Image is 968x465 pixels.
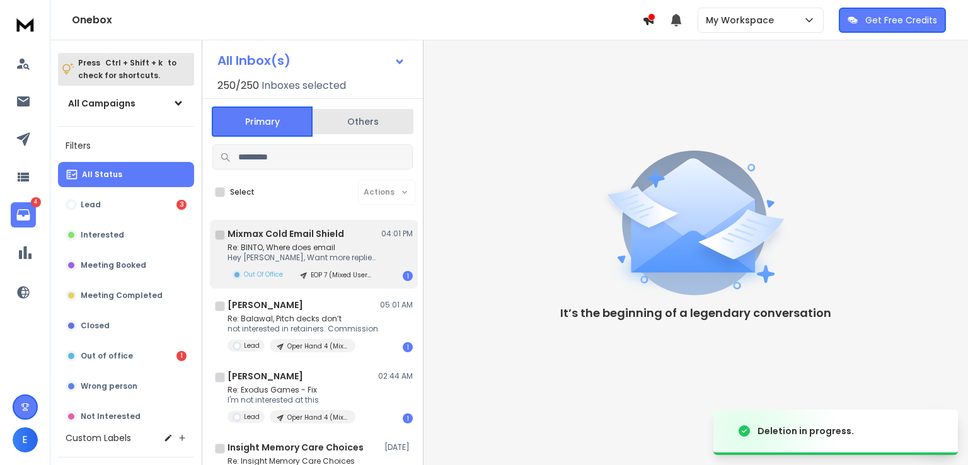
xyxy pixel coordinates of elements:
p: It’s the beginning of a legendary conversation [560,304,831,322]
h1: Mixmax Cold Email Shield [228,227,344,240]
h1: Onebox [72,13,642,28]
button: Wrong person [58,374,194,399]
p: Hey [PERSON_NAME], Want more replies to [228,253,379,263]
p: Re: BINTO, Where does email [228,243,379,253]
p: EOP 7 (Mixed Users and Lists) [311,270,371,280]
p: My Workspace [706,14,779,26]
p: Oper Hand 4 (Mixed Users/All content) [287,342,348,351]
p: Re: Exodus Games - Fix [228,385,355,395]
h1: Insight Memory Care Choices [228,441,364,454]
p: 05:01 AM [380,300,413,310]
button: Primary [212,106,313,137]
h3: Custom Labels [66,432,131,444]
p: 4 [31,197,41,207]
p: Get Free Credits [865,14,937,26]
p: Out of office [81,351,133,361]
button: E [13,427,38,452]
p: All Status [82,169,122,180]
img: logo [13,13,38,36]
p: [DATE] [384,442,413,452]
h1: [PERSON_NAME] [228,299,303,311]
p: Press to check for shortcuts. [78,57,176,82]
p: I'm not interested at this [228,395,355,405]
button: All Status [58,162,194,187]
p: Closed [81,321,110,331]
span: Ctrl + Shift + k [103,55,164,70]
p: 02:44 AM [378,371,413,381]
button: Not Interested [58,404,194,429]
p: Re: Balawal, Pitch decks don’t [228,314,378,324]
div: 1 [403,271,413,281]
p: Lead [244,412,260,422]
p: Out Of Office [244,270,283,279]
button: Others [313,108,413,135]
h1: All Inbox(s) [217,54,291,67]
p: Lead [244,341,260,350]
p: Oper Hand 4 (Mixed Users/All content) [287,413,348,422]
h3: Inboxes selected [262,78,346,93]
p: Meeting Completed [81,290,163,301]
a: 4 [11,202,36,227]
p: Interested [81,230,124,240]
p: Meeting Booked [81,260,146,270]
button: Meeting Completed [58,283,194,308]
div: 1 [176,351,187,361]
label: Select [230,187,255,197]
div: 1 [403,342,413,352]
button: Lead3 [58,192,194,217]
p: Wrong person [81,381,137,391]
h1: All Campaigns [68,97,135,110]
span: 250 / 250 [217,78,259,93]
div: Deletion in progress. [758,425,854,437]
button: Meeting Booked [58,253,194,278]
button: Get Free Credits [839,8,946,33]
button: All Campaigns [58,91,194,116]
p: Lead [81,200,101,210]
button: All Inbox(s) [207,48,415,73]
button: Out of office1 [58,343,194,369]
p: 04:01 PM [381,229,413,239]
div: 1 [403,413,413,423]
div: 3 [176,200,187,210]
button: Interested [58,222,194,248]
p: Not Interested [81,411,141,422]
h3: Filters [58,137,194,154]
button: Closed [58,313,194,338]
h1: [PERSON_NAME] [228,370,303,382]
p: not interested in retainers. Commission [228,324,378,334]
